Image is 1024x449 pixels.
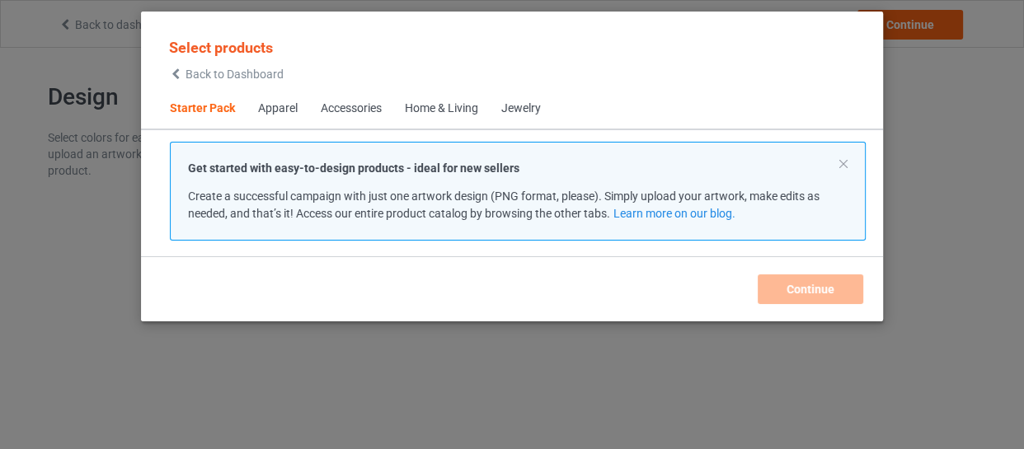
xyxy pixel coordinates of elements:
span: Select products [169,39,273,56]
div: Home & Living [405,101,478,117]
a: Learn more on our blog. [613,207,735,220]
div: Accessories [321,101,382,117]
div: Jewelry [501,101,541,117]
div: Apparel [258,101,298,117]
span: Back to Dashboard [186,68,284,81]
strong: Get started with easy-to-design products - ideal for new sellers [188,161,519,175]
span: Starter Pack [158,89,247,129]
span: Create a successful campaign with just one artwork design (PNG format, please). Simply upload you... [188,189,820,220]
